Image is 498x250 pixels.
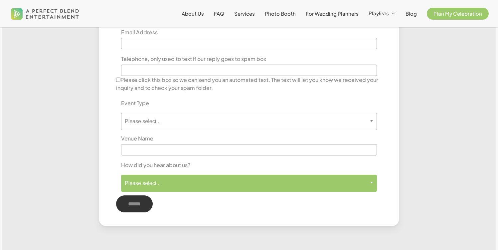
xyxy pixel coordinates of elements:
[234,11,255,16] a: Services
[182,11,204,16] a: About Us
[214,10,224,17] span: FAQ
[116,161,195,169] label: How did you hear about us?
[116,28,163,36] label: Email Address
[116,76,382,92] label: Please click this box so we can send you an automated text. The text will let you know we receive...
[214,11,224,16] a: FAQ
[182,10,204,17] span: About Us
[116,99,154,107] label: Event Type
[121,175,377,192] span: Please select...
[406,10,417,17] span: Blog
[306,10,359,17] span: For Wedding Planners
[427,11,489,16] a: Plan My Celebration
[234,10,255,17] span: Services
[433,10,482,17] span: Plan My Celebration
[406,11,417,16] a: Blog
[369,10,389,16] span: Playlists
[116,134,158,142] label: Venue Name
[306,11,359,16] a: For Wedding Planners
[265,10,296,17] span: Photo Booth
[9,3,81,25] img: A Perfect Blend Entertainment
[121,180,377,186] span: Please select...
[116,78,120,82] input: Please click this box so we can send you an automated text. The text will let you know we receive...
[116,55,271,63] label: Telephone, only used to text if our reply goes to spam box
[369,11,396,17] a: Playlists
[121,118,377,125] span: Please select...
[265,11,296,16] a: Photo Booth
[121,113,377,130] span: Please select...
